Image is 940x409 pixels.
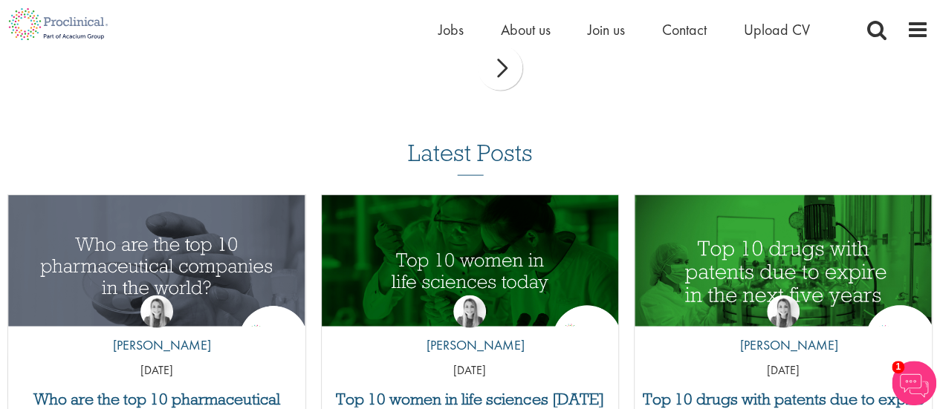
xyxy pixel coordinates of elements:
[322,195,619,327] a: Link to a post
[322,362,619,379] p: [DATE]
[635,195,932,327] a: Link to a post
[453,295,486,328] img: Hannah Burke
[438,20,464,39] a: Jobs
[892,361,904,373] span: 1
[635,195,932,350] img: Top 10 blockbuster drugs facing patent expiry in the next 5 years
[635,362,932,379] p: [DATE]
[744,20,810,39] a: Upload CV
[415,336,525,355] p: [PERSON_NAME]
[728,295,837,362] a: Hannah Burke [PERSON_NAME]
[8,195,305,327] a: Link to a post
[8,195,305,350] img: Top 10 pharmaceutical companies in the world 2025
[478,46,522,91] div: next
[8,362,305,379] p: [DATE]
[322,195,619,350] img: Top 10 women in life sciences today
[501,20,551,39] a: About us
[892,361,936,405] img: Chatbot
[662,20,707,39] a: Contact
[588,20,625,39] a: Join us
[102,336,211,355] p: [PERSON_NAME]
[102,295,211,362] a: Hannah Burke [PERSON_NAME]
[767,295,800,328] img: Hannah Burke
[140,295,173,328] img: Hannah Burke
[728,336,837,355] p: [PERSON_NAME]
[415,295,525,362] a: Hannah Burke [PERSON_NAME]
[408,140,533,176] h3: Latest Posts
[329,391,612,408] a: Top 10 women in life sciences [DATE]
